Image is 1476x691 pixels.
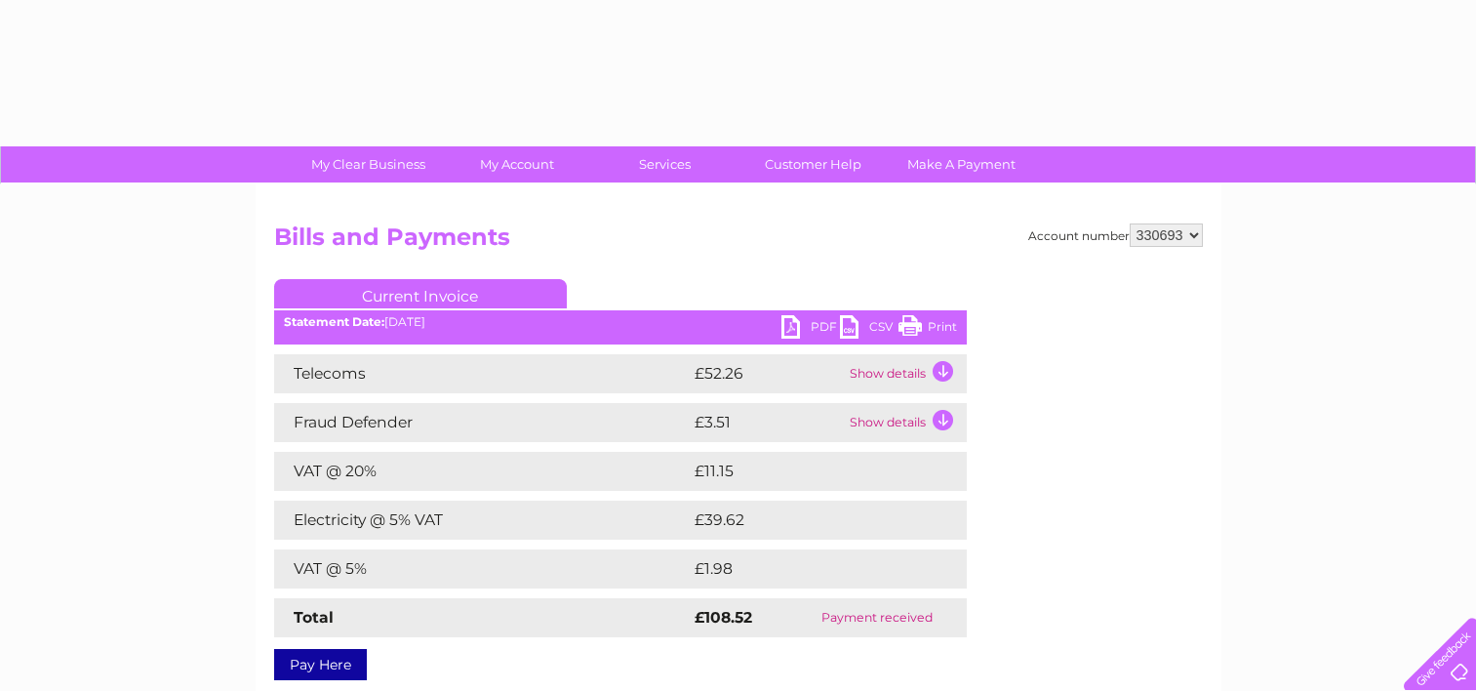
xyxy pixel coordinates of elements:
b: Statement Date: [284,314,384,329]
strong: Total [294,608,334,627]
td: Show details [845,354,967,393]
a: CSV [840,315,898,344]
h2: Bills and Payments [274,224,1203,261]
td: Payment received [788,598,966,637]
td: VAT @ 5% [274,549,690,589]
div: Account number [1028,224,1203,247]
td: Show details [845,403,967,442]
strong: £108.52 [695,608,752,627]
a: My Account [436,146,597,183]
a: Pay Here [274,649,367,680]
td: VAT @ 20% [274,452,690,491]
div: [DATE] [274,315,967,329]
a: Make A Payment [881,146,1042,183]
td: Electricity @ 5% VAT [274,501,690,540]
td: Telecoms [274,354,690,393]
a: Services [584,146,745,183]
a: PDF [781,315,840,344]
a: My Clear Business [288,146,449,183]
td: £11.15 [690,452,921,491]
td: £3.51 [690,403,845,442]
td: £39.62 [690,501,928,540]
td: £52.26 [690,354,845,393]
a: Current Invoice [274,279,567,308]
a: Customer Help [733,146,894,183]
a: Print [898,315,957,344]
td: Fraud Defender [274,403,690,442]
td: £1.98 [690,549,920,589]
